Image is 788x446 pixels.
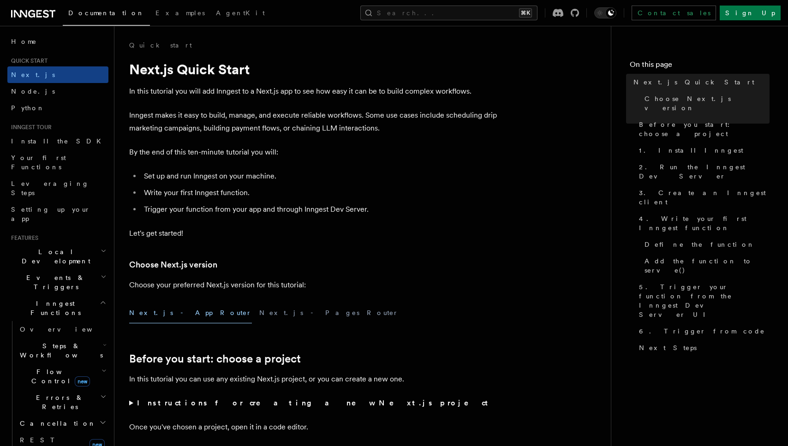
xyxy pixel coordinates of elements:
h1: Next.js Quick Start [129,61,498,77]
span: Python [11,104,45,112]
button: Flow Controlnew [16,363,108,389]
span: new [75,376,90,387]
span: Inngest tour [7,124,52,131]
span: Features [7,234,38,242]
p: Choose your preferred Next.js version for this tutorial: [129,279,498,291]
strong: Instructions for creating a new Next.js project [137,398,492,407]
a: Your first Functions [7,149,108,175]
span: Add the function to serve() [645,256,770,275]
a: AgentKit [210,3,270,25]
span: AgentKit [216,9,265,17]
a: Install the SDK [7,133,108,149]
a: Next Steps [635,339,770,356]
button: Next.js - App Router [129,303,252,323]
a: Choose Next.js version [641,90,770,116]
span: 1. Install Inngest [639,146,743,155]
a: Overview [16,321,108,338]
span: Next.js [11,71,55,78]
span: Before you start: choose a project [639,120,770,138]
p: In this tutorial you can use any existing Next.js project, or you can create a new one. [129,373,498,386]
a: 2. Run the Inngest Dev Server [635,159,770,184]
span: Install the SDK [11,137,107,145]
li: Trigger your function from your app and through Inngest Dev Server. [141,203,498,216]
span: Choose Next.js version [645,94,770,113]
span: Steps & Workflows [16,341,103,360]
p: Once you've chosen a project, open it in a code editor. [129,421,498,434]
span: Node.js [11,88,55,95]
span: Local Development [7,247,101,266]
span: Overview [20,326,115,333]
a: Examples [150,3,210,25]
a: Next.js Quick Start [630,74,770,90]
span: 6. Trigger from code [639,327,765,336]
a: Node.js [7,83,108,100]
span: 4. Write your first Inngest function [639,214,770,232]
button: Toggle dark mode [594,7,616,18]
span: Documentation [68,9,144,17]
span: 5. Trigger your function from the Inngest Dev Server UI [639,282,770,319]
a: 3. Create an Inngest client [635,184,770,210]
p: Let's get started! [129,227,498,240]
button: Steps & Workflows [16,338,108,363]
a: Sign Up [720,6,781,20]
button: Next.js - Pages Router [259,303,399,323]
a: Leveraging Steps [7,175,108,201]
button: Inngest Functions [7,295,108,321]
span: Inngest Functions [7,299,100,317]
a: 4. Write your first Inngest function [635,210,770,236]
button: Search...⌘K [360,6,537,20]
a: Setting up your app [7,201,108,227]
span: Leveraging Steps [11,180,89,196]
a: Before you start: choose a project [129,352,301,365]
span: Home [11,37,37,46]
p: In this tutorial you will add Inngest to a Next.js app to see how easy it can be to build complex... [129,85,498,98]
span: Flow Control [16,367,101,386]
span: Setting up your app [11,206,90,222]
a: Next.js [7,66,108,83]
button: Events & Triggers [7,269,108,295]
a: Choose Next.js version [129,258,217,271]
span: Events & Triggers [7,273,101,291]
p: By the end of this ten-minute tutorial you will: [129,146,498,159]
a: Home [7,33,108,50]
a: 5. Trigger your function from the Inngest Dev Server UI [635,279,770,323]
span: Errors & Retries [16,393,100,411]
li: Set up and run Inngest on your machine. [141,170,498,183]
kbd: ⌘K [519,8,532,18]
summary: Instructions for creating a new Next.js project [129,397,498,410]
a: Quick start [129,41,192,50]
span: Next.js Quick Start [633,77,754,87]
span: 3. Create an Inngest client [639,188,770,207]
span: Your first Functions [11,154,66,171]
a: Add the function to serve() [641,253,770,279]
a: 6. Trigger from code [635,323,770,339]
a: Before you start: choose a project [635,116,770,142]
h4: On this page [630,59,770,74]
span: Examples [155,9,205,17]
span: Cancellation [16,419,96,428]
a: Define the function [641,236,770,253]
button: Errors & Retries [16,389,108,415]
p: Inngest makes it easy to build, manage, and execute reliable workflows. Some use cases include sc... [129,109,498,135]
a: Python [7,100,108,116]
a: Documentation [63,3,150,26]
a: Contact sales [632,6,716,20]
a: 1. Install Inngest [635,142,770,159]
button: Local Development [7,244,108,269]
span: Define the function [645,240,755,249]
span: Quick start [7,57,48,65]
span: Next Steps [639,343,697,352]
button: Cancellation [16,415,108,432]
span: 2. Run the Inngest Dev Server [639,162,770,181]
li: Write your first Inngest function. [141,186,498,199]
